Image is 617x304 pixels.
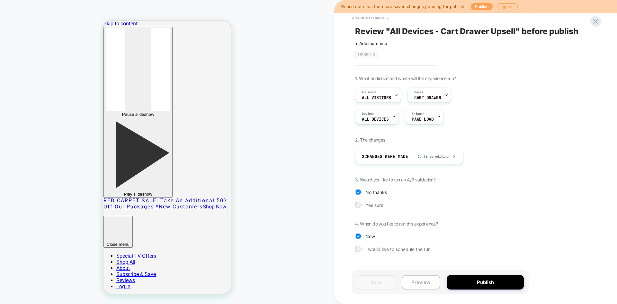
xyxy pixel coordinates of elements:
a: Log in [13,263,27,269]
span: Pause slideshow [19,91,51,96]
span: Trigger [412,112,424,116]
span: Devices [362,112,374,116]
span: No thanks [365,189,387,195]
span: 2. The changes [355,137,385,143]
a: About [13,244,26,251]
span: Pages [414,90,423,95]
a: Subscribe & Save [13,251,52,257]
span: Shop Now [99,183,123,189]
span: Play slideshow [21,171,49,176]
button: Preview [402,275,440,290]
span: CART DRAWER [414,96,441,100]
button: < Back to changes [349,13,391,23]
span: Page Load [412,117,434,122]
span: + Add more info [355,41,387,46]
span: I would like to schedule the run [365,246,431,252]
span: Close menu [3,221,26,226]
span: Yes sure [365,202,383,208]
button: Publish [447,275,524,290]
span: 1. What audience and where will the experience run? [355,76,456,81]
span: Continue editing [411,154,449,159]
span: Upsells [355,51,378,58]
span: ALL DEVICES [362,117,389,122]
span: Audience [362,90,376,95]
button: Ignore [497,3,518,10]
button: Publish [471,3,493,10]
button: Save [357,275,395,290]
a: Reviews [13,257,31,263]
span: Now [365,234,375,239]
span: All Visitors [362,96,391,100]
span: 2 Changes were made [362,154,408,159]
span: Review " All Devices - Cart Drawer Upsell " before publish [355,26,578,36]
a: Special TV Offers [13,232,53,238]
span: 3. Would you like to run an A/B validation? [355,177,435,182]
a: Shop All [13,238,32,244]
span: 4. When do you like to run this experience? [355,221,438,226]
